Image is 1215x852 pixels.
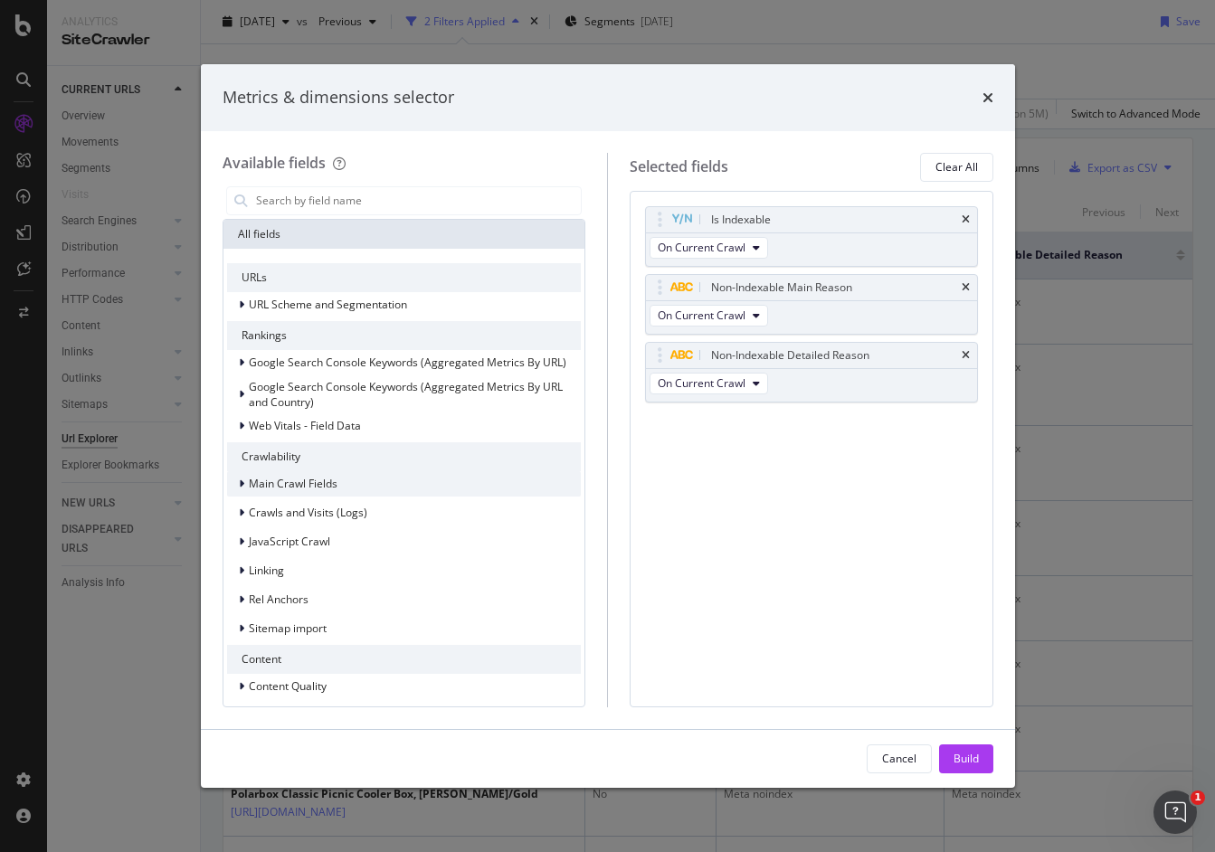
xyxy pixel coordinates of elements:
[227,263,582,292] div: URLs
[227,645,582,674] div: Content
[982,86,993,109] div: times
[249,678,327,694] span: Content Quality
[658,308,745,323] span: On Current Crawl
[201,64,1015,788] div: modal
[223,153,326,173] div: Available fields
[630,156,728,177] div: Selected fields
[645,206,978,267] div: Is IndexabletimesOn Current Crawl
[645,342,978,402] div: Non-Indexable Detailed ReasontimesOn Current Crawl
[249,379,563,410] span: Google Search Console Keywords (Aggregated Metrics By URL and Country)
[223,220,585,249] div: All fields
[962,350,970,361] div: times
[249,592,308,607] span: Rel Anchors
[249,297,407,312] span: URL Scheme and Segmentation
[711,279,852,297] div: Non-Indexable Main Reason
[711,346,869,364] div: Non-Indexable Detailed Reason
[658,375,745,391] span: On Current Crawl
[1153,790,1197,834] iframe: Intercom live chat
[254,187,582,214] input: Search by field name
[223,86,454,109] div: Metrics & dimensions selector
[650,373,768,394] button: On Current Crawl
[249,563,284,578] span: Linking
[658,240,745,255] span: On Current Crawl
[1191,790,1205,805] span: 1
[227,442,582,471] div: Crawlability
[867,744,932,773] button: Cancel
[962,282,970,293] div: times
[711,211,771,229] div: Is Indexable
[249,505,367,520] span: Crawls and Visits (Logs)
[249,476,337,491] span: Main Crawl Fields
[962,214,970,225] div: times
[935,159,978,175] div: Clear All
[249,355,566,370] span: Google Search Console Keywords (Aggregated Metrics By URL)
[227,321,582,350] div: Rankings
[882,751,916,766] div: Cancel
[249,620,327,636] span: Sitemap import
[920,153,993,182] button: Clear All
[939,744,993,773] button: Build
[249,534,330,549] span: JavaScript Crawl
[954,751,979,766] div: Build
[249,418,361,433] span: Web Vitals - Field Data
[650,237,768,259] button: On Current Crawl
[650,305,768,327] button: On Current Crawl
[645,274,978,335] div: Non-Indexable Main ReasontimesOn Current Crawl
